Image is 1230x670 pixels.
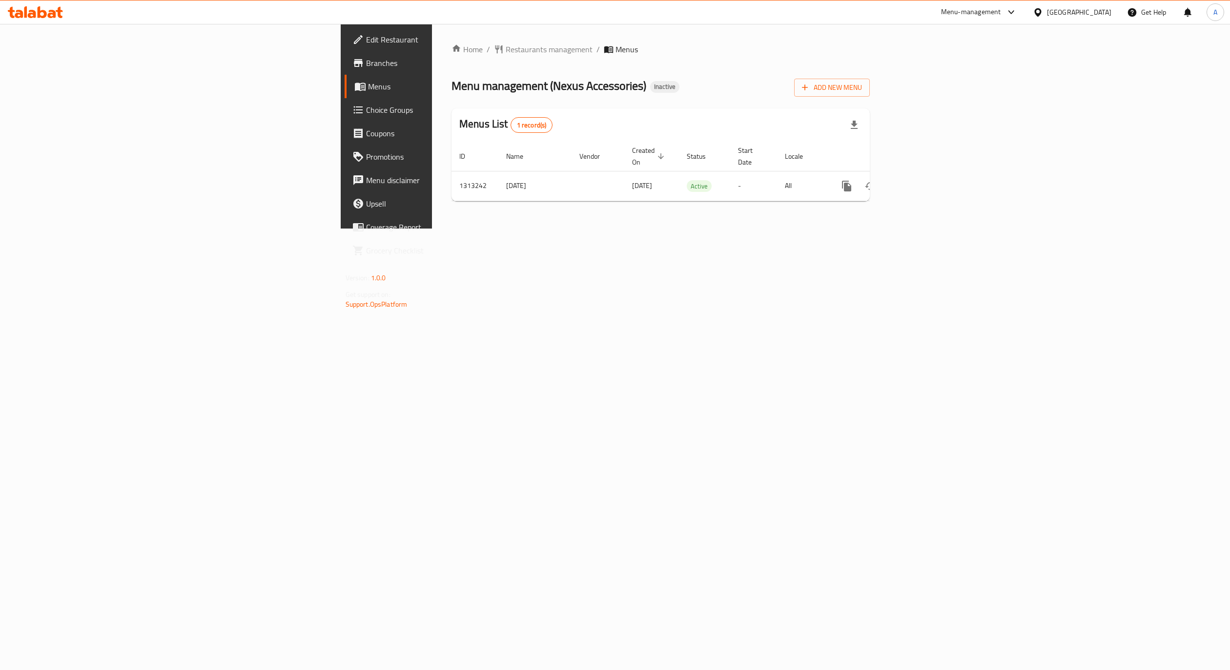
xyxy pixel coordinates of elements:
[506,43,593,55] span: Restaurants management
[1047,7,1111,18] div: [GEOGRAPHIC_DATA]
[777,171,827,201] td: All
[366,245,538,256] span: Grocery Checklist
[1213,7,1217,18] span: A
[511,121,553,130] span: 1 record(s)
[632,145,667,168] span: Created On
[615,43,638,55] span: Menus
[785,150,816,162] span: Locale
[632,179,652,192] span: [DATE]
[650,81,679,93] div: Inactive
[506,150,536,162] span: Name
[345,75,546,98] a: Menus
[459,117,553,133] h2: Menus List
[451,75,646,97] span: Menu management ( Nexus Accessories )
[835,174,859,198] button: more
[511,117,553,133] div: Total records count
[794,79,870,97] button: Add New Menu
[345,122,546,145] a: Coupons
[371,272,386,284] span: 1.0.0
[738,145,765,168] span: Start Date
[687,180,712,192] div: Active
[366,198,538,209] span: Upsell
[345,239,546,262] a: Grocery Checklist
[345,215,546,239] a: Coverage Report
[366,104,538,116] span: Choice Groups
[451,142,937,201] table: enhanced table
[596,43,600,55] li: /
[859,174,882,198] button: Change Status
[345,145,546,168] a: Promotions
[368,81,538,92] span: Menus
[687,181,712,192] span: Active
[459,150,478,162] span: ID
[366,127,538,139] span: Coupons
[345,168,546,192] a: Menu disclaimer
[687,150,718,162] span: Status
[346,298,408,311] a: Support.OpsPlatform
[802,82,862,94] span: Add New Menu
[579,150,613,162] span: Vendor
[345,28,546,51] a: Edit Restaurant
[345,51,546,75] a: Branches
[346,272,369,284] span: Version:
[941,6,1001,18] div: Menu-management
[650,83,679,91] span: Inactive
[366,57,538,69] span: Branches
[366,174,538,186] span: Menu disclaimer
[842,113,866,137] div: Export file
[366,34,538,45] span: Edit Restaurant
[345,98,546,122] a: Choice Groups
[366,221,538,233] span: Coverage Report
[827,142,937,171] th: Actions
[345,192,546,215] a: Upsell
[451,43,870,55] nav: breadcrumb
[366,151,538,163] span: Promotions
[346,288,390,301] span: Get support on:
[730,171,777,201] td: -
